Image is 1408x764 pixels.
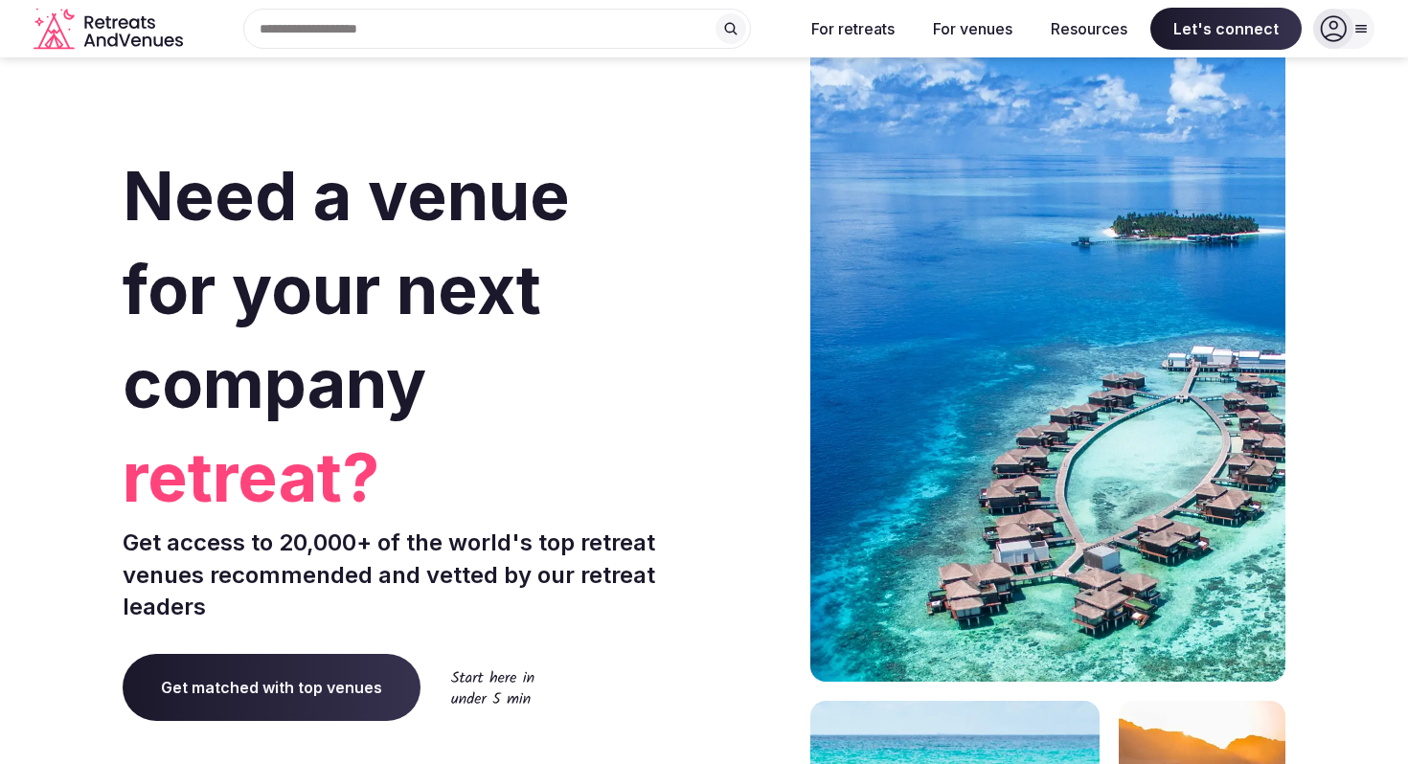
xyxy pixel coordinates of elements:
[918,8,1028,50] button: For venues
[123,155,570,424] span: Need a venue for your next company
[1150,8,1302,50] span: Let's connect
[123,654,420,721] a: Get matched with top venues
[34,8,187,51] a: Visit the homepage
[1035,8,1143,50] button: Resources
[34,8,187,51] svg: Retreats and Venues company logo
[123,527,696,623] p: Get access to 20,000+ of the world's top retreat venues recommended and vetted by our retreat lea...
[123,431,696,525] span: retreat?
[796,8,910,50] button: For retreats
[451,670,534,704] img: Start here in under 5 min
